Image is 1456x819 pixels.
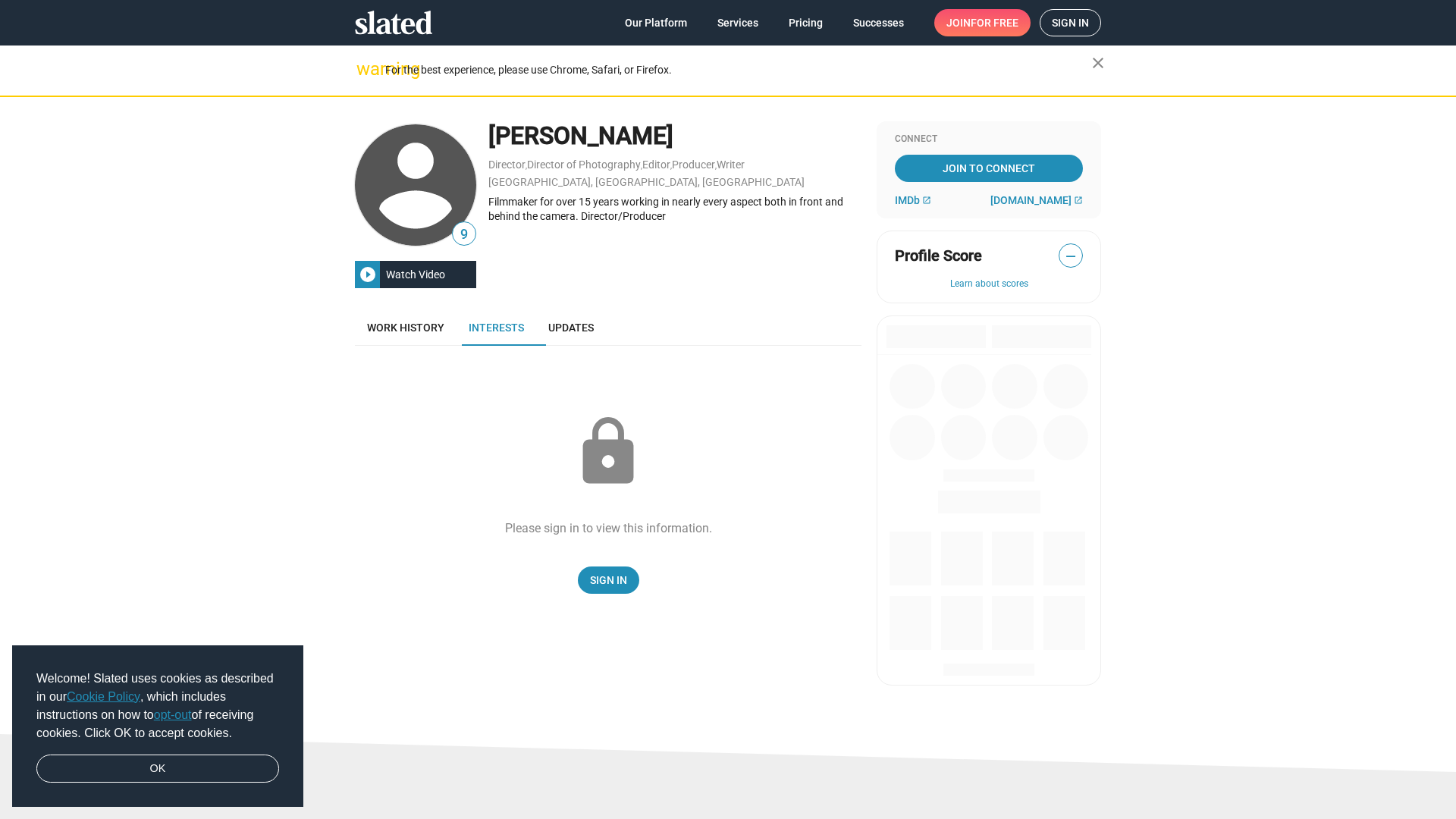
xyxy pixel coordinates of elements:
[469,322,524,334] span: Interests
[355,309,457,346] a: Work history
[67,690,140,703] a: Cookie Policy
[1052,10,1089,36] span: Sign in
[641,162,642,170] span: ,
[527,158,641,171] a: Director of Photography
[578,566,639,594] a: Sign In
[642,158,670,171] a: Editor
[1089,54,1107,72] mat-icon: close
[789,9,823,36] span: Pricing
[715,162,717,170] span: ,
[590,566,627,594] span: Sign In
[613,9,699,36] a: Our Platform
[385,60,1092,80] div: For the best experience, please use Chrome, Safari, or Firefox.
[1059,246,1082,266] span: —
[488,176,805,188] a: [GEOGRAPHIC_DATA], [GEOGRAPHIC_DATA], [GEOGRAPHIC_DATA]
[1074,196,1083,205] mat-icon: open_in_new
[355,261,476,288] button: Watch Video
[359,265,377,284] mat-icon: play_circle_filled
[934,9,1031,36] a: Joinfor free
[367,322,444,334] span: Work history
[898,155,1080,182] span: Join To Connect
[895,278,1083,290] button: Learn about scores
[990,194,1083,206] a: [DOMAIN_NAME]
[548,322,594,334] span: Updates
[841,9,916,36] a: Successes
[36,755,279,783] a: dismiss cookie message
[670,162,672,170] span: ,
[672,158,715,171] a: Producer
[895,133,1083,146] div: Connect
[36,670,279,742] span: Welcome! Slated uses cookies as described in our , which includes instructions on how to of recei...
[356,60,375,78] mat-icon: warning
[895,194,931,206] a: IMDb
[457,309,536,346] a: Interests
[717,9,758,36] span: Services
[380,261,451,288] div: Watch Video
[488,158,526,171] a: Director
[536,309,606,346] a: Updates
[922,196,931,205] mat-icon: open_in_new
[895,155,1083,182] a: Join To Connect
[1040,9,1101,36] a: Sign in
[526,162,527,170] span: ,
[895,194,920,206] span: IMDb
[488,195,861,223] div: Filmmaker for over 15 years working in nearly every aspect both in front and behind the camera. D...
[853,9,904,36] span: Successes
[717,158,745,171] a: Writer
[505,520,712,536] div: Please sign in to view this information.
[971,9,1018,36] span: for free
[990,194,1072,206] span: [DOMAIN_NAME]
[946,9,1018,36] span: Join
[895,246,982,266] span: Profile Score
[453,224,475,245] span: 9
[625,9,687,36] span: Our Platform
[12,645,303,808] div: cookieconsent
[570,414,646,490] mat-icon: lock
[777,9,835,36] a: Pricing
[154,708,192,721] a: opt-out
[705,9,770,36] a: Services
[488,120,861,152] div: [PERSON_NAME]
